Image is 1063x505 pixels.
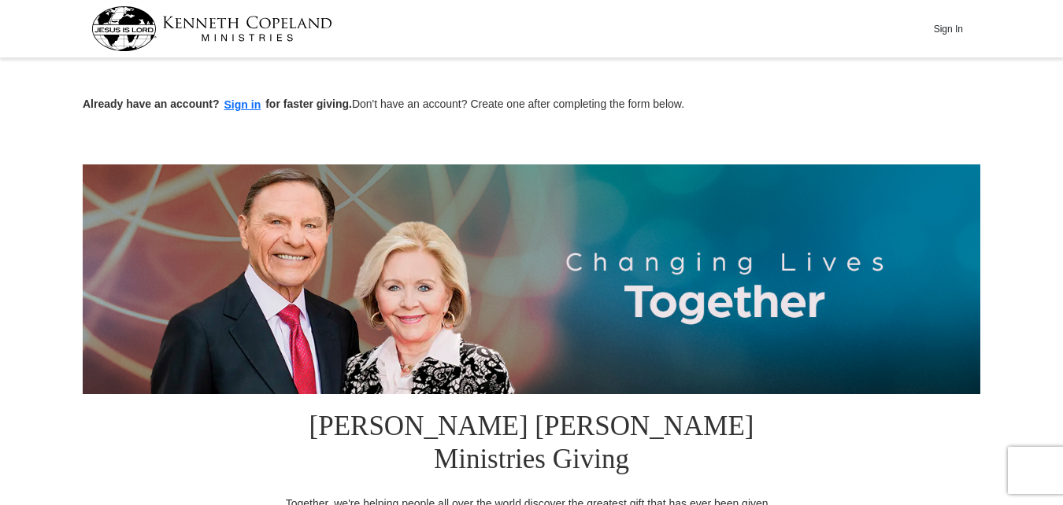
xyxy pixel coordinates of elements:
[91,6,332,51] img: kcm-header-logo.svg
[220,96,266,114] button: Sign in
[276,394,787,496] h1: [PERSON_NAME] [PERSON_NAME] Ministries Giving
[83,96,980,114] p: Don't have an account? Create one after completing the form below.
[924,17,972,41] button: Sign In
[83,98,352,110] strong: Already have an account? for faster giving.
